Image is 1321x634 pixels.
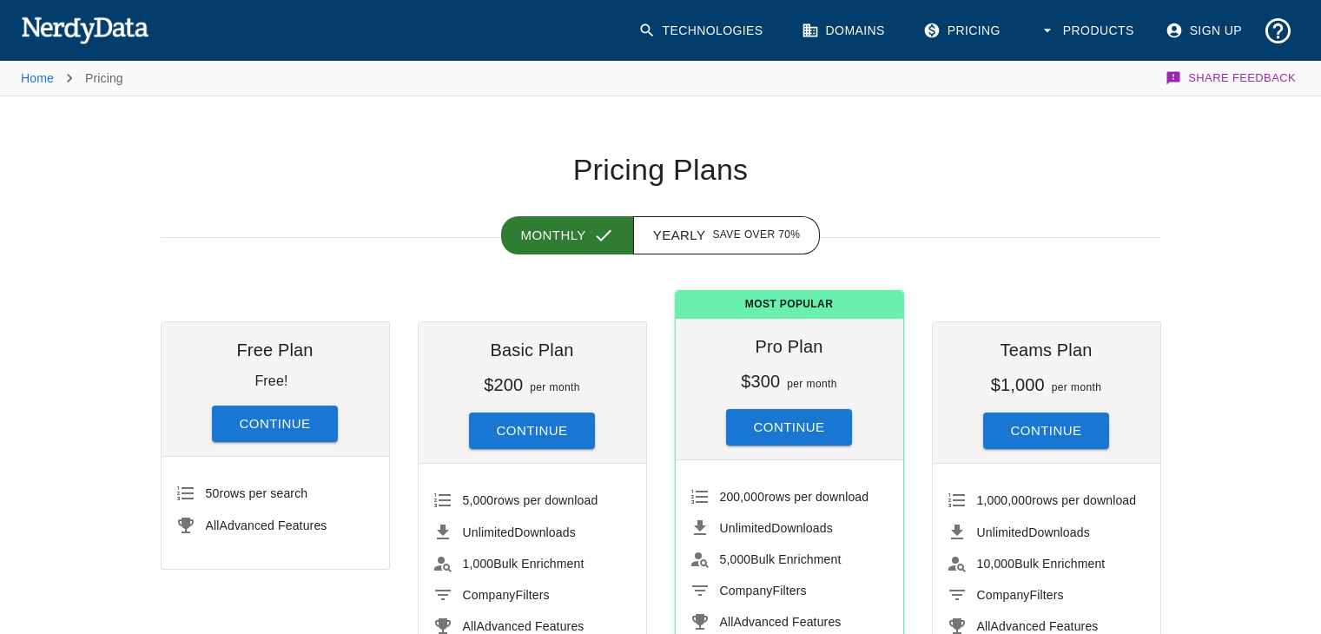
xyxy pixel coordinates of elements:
span: Advanced Features [720,615,842,629]
button: Continue [469,413,596,449]
span: Advanced Features [463,619,585,633]
span: Most Popular [676,291,903,319]
span: Downloads [463,525,576,539]
span: 1,000,000 [977,493,1033,507]
h6: $200 [484,375,523,394]
p: Free! [254,373,287,388]
a: Pricing [913,9,1014,53]
button: Support and Documentation [1256,9,1300,53]
span: Filters [463,588,550,602]
img: NerdyData.com [21,12,149,47]
h6: Basic Plan [433,336,632,364]
span: All [463,619,477,633]
nav: breadcrumb [21,61,123,96]
span: 200,000 [720,490,765,504]
span: All [720,615,734,629]
button: Yearly Save over 70% [633,216,821,254]
span: Filters [977,588,1064,602]
span: Company [720,584,773,598]
span: Downloads [720,521,833,535]
span: rows per download [977,493,1137,507]
span: rows per download [720,490,869,504]
button: Share Feedback [1163,61,1300,96]
button: Continue [983,413,1110,449]
h6: $1,000 [991,375,1045,394]
h6: Free Plan [175,336,375,364]
span: 5,000 [463,493,494,507]
span: Filters [720,584,807,598]
h6: $300 [741,372,780,391]
span: per month [1052,381,1102,393]
h1: Pricing Plans [161,152,1161,188]
span: Unlimited [720,521,772,535]
span: 5,000 [720,552,751,566]
p: Pricing [85,69,123,87]
span: Downloads [977,525,1090,539]
span: rows per search [206,486,308,500]
a: Technologies [628,9,777,53]
span: All [977,619,991,633]
span: All [206,518,220,532]
span: Save over 70% [712,227,800,244]
span: Bulk Enrichment [463,557,585,571]
span: Unlimited [977,525,1029,539]
span: Bulk Enrichment [977,557,1106,571]
h6: Pro Plan [690,333,889,360]
button: Products [1028,9,1148,53]
button: Continue [726,409,853,446]
a: Domains [791,9,899,53]
h6: Teams Plan [947,336,1146,364]
span: Advanced Features [977,619,1099,633]
a: Sign Up [1155,9,1256,53]
button: Continue [212,406,339,442]
button: Monthly [501,216,634,254]
span: 1,000 [463,557,494,571]
span: 10,000 [977,557,1015,571]
span: Unlimited [463,525,515,539]
span: Bulk Enrichment [720,552,842,566]
span: Company [463,588,516,602]
span: Advanced Features [206,518,327,532]
span: rows per download [463,493,598,507]
span: per month [530,381,580,393]
span: Company [977,588,1030,602]
a: Home [21,71,54,85]
span: 50 [206,486,220,500]
span: per month [787,378,837,390]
